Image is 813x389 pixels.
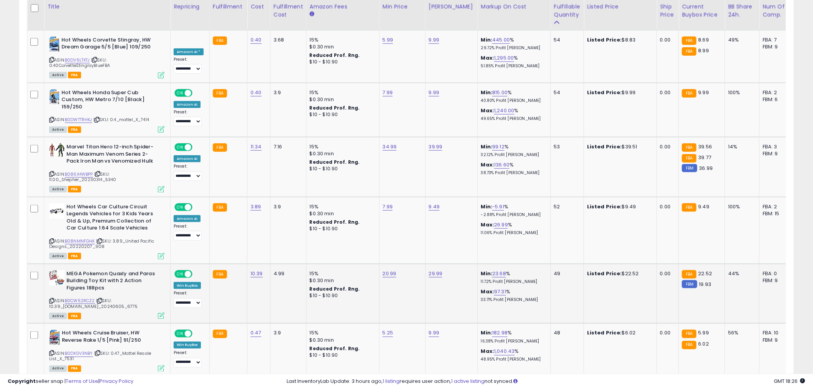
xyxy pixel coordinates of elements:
[481,288,545,303] div: %
[65,238,95,244] a: B08NMNFGHK
[310,143,373,150] div: 15%
[492,89,508,96] a: 815.00
[481,63,545,69] p: 51.85% Profit [PERSON_NAME]
[174,155,201,162] div: Amazon AI
[481,89,493,96] b: Min:
[191,331,204,337] span: OFF
[728,143,753,150] div: 14%
[682,270,696,279] small: FBA
[310,293,373,299] div: $10 - $10.90
[660,330,673,337] div: 0.00
[66,377,98,385] a: Terms of Use
[763,37,788,43] div: FBA: 7
[310,330,373,337] div: 15%
[763,270,788,277] div: FBA: 0
[274,270,300,277] div: 4.99
[49,143,164,192] div: ASIN:
[481,221,545,236] div: %
[682,341,696,349] small: FBA
[682,203,696,212] small: FBA
[251,270,263,278] a: 10.39
[310,346,360,352] b: Reduced Prof. Rng.
[763,96,788,103] div: FBM: 6
[660,143,673,150] div: 0.00
[481,297,545,303] p: 33.71% Profit [PERSON_NAME]
[310,59,373,65] div: $10 - $10.90
[100,377,133,385] a: Privacy Policy
[174,3,206,11] div: Repricing
[728,203,753,210] div: 100%
[310,219,360,225] b: Reduced Prof. Rng.
[49,270,164,319] div: ASIN:
[481,45,545,51] p: 29.72% Profit [PERSON_NAME]
[310,89,373,96] div: 15%
[191,271,204,277] span: OFF
[274,37,300,43] div: 3.68
[310,352,373,359] div: $10 - $10.90
[274,143,300,150] div: 7.16
[429,3,475,11] div: [PERSON_NAME]
[65,57,90,63] a: B0DV6LTXTJ
[175,90,185,96] span: ON
[682,143,696,152] small: FBA
[49,89,60,105] img: 41ww9rNMKOL._SL40_.jpg
[554,89,578,96] div: 54
[175,204,185,210] span: ON
[481,143,545,158] div: %
[191,204,204,210] span: OFF
[251,203,261,211] a: 3.89
[49,203,65,219] img: 41lMMLdxiiL._SL40_.jpg
[8,377,36,385] strong: Copyright
[213,270,227,279] small: FBA
[310,111,373,118] div: $10 - $10.90
[68,366,81,372] span: FBA
[310,270,373,277] div: 15%
[587,3,654,11] div: Listed Price
[213,143,227,152] small: FBA
[554,37,578,43] div: 54
[383,377,400,385] a: 1 listing
[481,330,545,344] div: %
[49,238,154,249] span: | SKU: 3.89_United Pacific Designs_20220207_908
[174,48,204,55] div: Amazon AI *
[383,203,393,211] a: 7.99
[682,3,722,19] div: Current Buybox Price
[481,270,545,284] div: %
[682,330,696,338] small: FBA
[251,36,262,44] a: 0.40
[682,37,696,45] small: FBA
[481,279,545,284] p: 11.72% Profit [PERSON_NAME]
[49,253,67,259] span: All listings currently available for purchase on Amazon
[174,215,201,222] div: Amazon AI
[763,89,788,96] div: FBA: 2
[492,203,504,211] a: -5.91
[93,116,149,123] span: | SKU: 0.4_mattel_X_7414
[174,351,204,368] div: Preset:
[492,329,508,337] a: 182.98
[494,221,508,229] a: 26.99
[481,348,494,355] b: Max:
[763,210,788,217] div: FBM: 15
[310,226,373,232] div: $10 - $10.90
[481,3,548,11] div: Markup on Cost
[587,329,622,337] b: Listed Price:
[763,330,788,337] div: FBA: 10
[763,337,788,344] div: FBM: 9
[660,203,673,210] div: 0.00
[274,203,300,210] div: 3.9
[699,165,713,172] span: 36.99
[287,378,805,385] div: Last InventoryLab Update: 3 hours ago, requires user action, not synced.
[587,89,651,96] div: $9.99
[383,270,397,278] a: 20.99
[587,270,651,277] div: $22.52
[383,89,393,96] a: 7.99
[763,277,788,284] div: FBM: 9
[774,377,805,385] span: 2025-09-10 18:26 GMT
[492,270,506,278] a: 23.68
[494,107,514,115] a: 1,240.00
[451,377,485,385] a: 1 active listing
[213,330,227,338] small: FBA
[310,210,373,217] div: $0.30 min
[699,270,712,277] span: 22.52
[682,164,697,172] small: FBM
